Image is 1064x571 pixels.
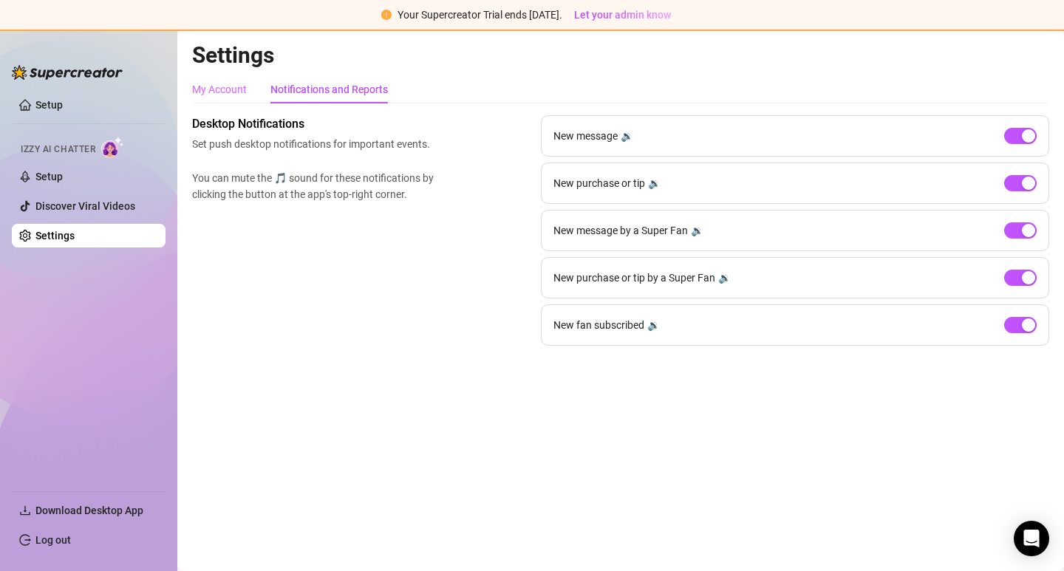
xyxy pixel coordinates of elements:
[691,222,703,239] div: 🔉
[553,128,618,144] span: New message
[398,9,562,21] span: Your Supercreator Trial ends [DATE].
[21,143,95,157] span: Izzy AI Chatter
[192,41,1049,69] h2: Settings
[553,222,688,239] span: New message by a Super Fan
[568,6,677,24] button: Let your admin know
[192,136,440,152] span: Set push desktop notifications for important events.
[192,170,440,202] span: You can mute the 🎵 sound for these notifications by clicking the button at the app's top-right co...
[648,175,661,191] div: 🔉
[381,10,392,20] span: exclamation-circle
[35,171,63,182] a: Setup
[35,200,135,212] a: Discover Viral Videos
[35,534,71,546] a: Log out
[12,65,123,80] img: logo-BBDzfeDw.svg
[192,81,247,98] div: My Account
[553,270,715,286] span: New purchase or tip by a Super Fan
[35,99,63,111] a: Setup
[35,230,75,242] a: Settings
[35,505,143,516] span: Download Desktop App
[270,81,388,98] div: Notifications and Reports
[553,317,644,333] span: New fan subscribed
[647,317,660,333] div: 🔉
[1014,521,1049,556] div: Open Intercom Messenger
[621,128,633,144] div: 🔉
[553,175,645,191] span: New purchase or tip
[19,505,31,516] span: download
[101,137,124,158] img: AI Chatter
[718,270,731,286] div: 🔉
[192,115,440,133] span: Desktop Notifications
[574,9,671,21] span: Let your admin know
